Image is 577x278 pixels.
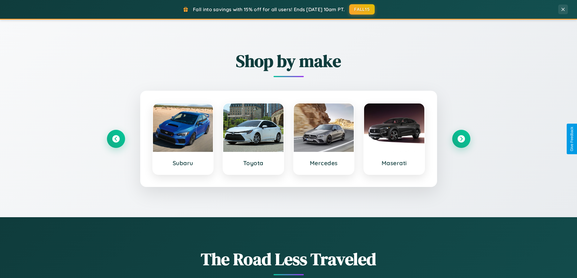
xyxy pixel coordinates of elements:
[370,159,418,167] h3: Maserati
[159,159,207,167] h3: Subaru
[193,6,345,12] span: Fall into savings with 15% off for all users! Ends [DATE] 10am PT.
[107,247,470,271] h1: The Road Less Traveled
[229,159,277,167] h3: Toyota
[349,4,375,15] button: FALL15
[300,159,348,167] h3: Mercedes
[107,49,470,73] h2: Shop by make
[570,127,574,151] div: Give Feedback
